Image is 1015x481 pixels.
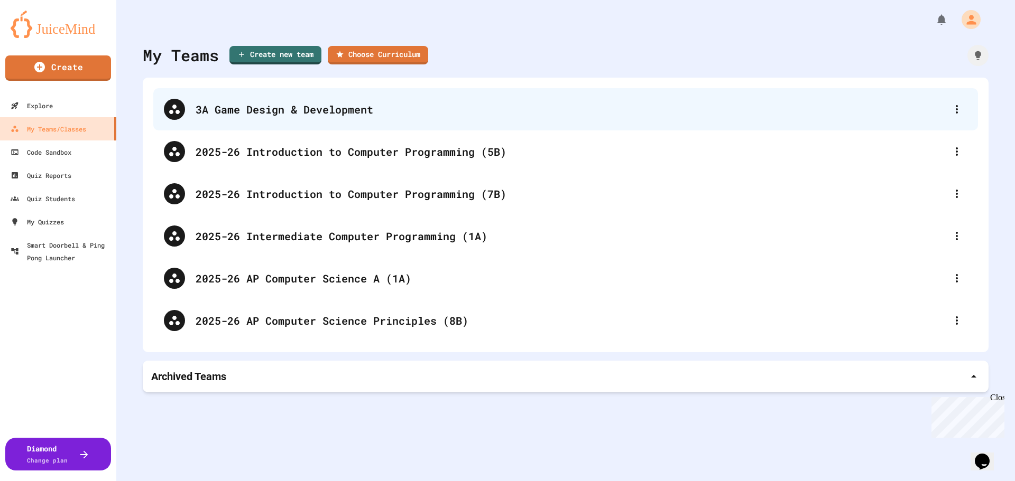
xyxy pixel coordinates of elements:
div: 3A Game Design & Development [153,88,978,130]
div: My Account [951,7,983,32]
div: 2025-26 Intermediate Computer Programming (1A) [196,228,946,244]
a: Create [5,55,111,81]
div: Diamond [27,443,68,465]
button: DiamondChange plan [5,438,111,470]
div: 2025-26 Introduction to Computer Programming (7B) [153,173,978,215]
div: 2025-26 Intermediate Computer Programming (1A) [153,215,978,257]
div: Chat with us now!Close [4,4,73,67]
iframe: chat widget [927,393,1004,438]
div: My Notifications [916,11,951,29]
div: Code Sandbox [11,146,71,158]
img: logo-orange.svg [11,11,106,38]
div: How it works [967,45,989,66]
div: 2025-26 AP Computer Science Principles (8B) [196,313,946,328]
div: Quiz Reports [11,169,71,182]
div: Smart Doorbell & Ping Pong Launcher [11,239,112,264]
span: Change plan [27,456,68,464]
div: 2025-26 Introduction to Computer Programming (5B) [196,144,946,159]
div: Explore [11,99,53,112]
div: Quiz Students [11,192,75,205]
div: 3A Game Design & Development [196,101,946,117]
div: My Quizzes [11,215,64,228]
div: My Teams [143,43,219,67]
iframe: chat widget [971,439,1004,470]
a: Choose Curriculum [328,46,428,64]
a: Create new team [229,46,321,64]
div: 2025-26 AP Computer Science A (1A) [153,257,978,299]
div: 2025-26 AP Computer Science A (1A) [196,270,946,286]
div: 2025-26 AP Computer Science Principles (8B) [153,299,978,342]
div: My Teams/Classes [11,122,86,135]
div: 2025-26 Introduction to Computer Programming (5B) [153,130,978,173]
p: Archived Teams [151,369,226,384]
div: 2025-26 Introduction to Computer Programming (7B) [196,186,946,202]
